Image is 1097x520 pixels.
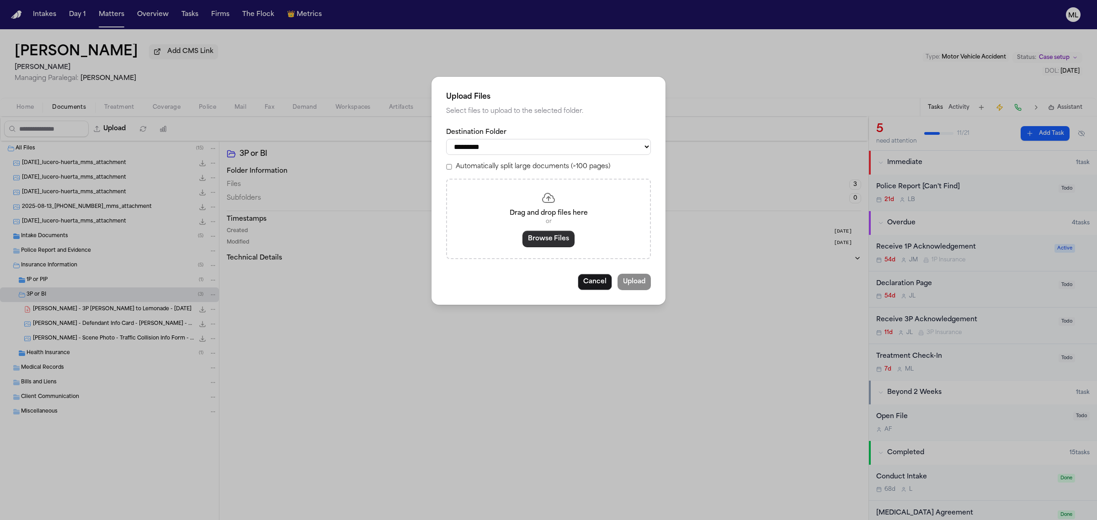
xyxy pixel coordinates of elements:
[578,274,612,290] button: Cancel
[618,274,651,290] button: Upload
[446,106,651,117] p: Select files to upload to the selected folder.
[446,91,651,102] h2: Upload Files
[458,209,639,218] p: Drag and drop files here
[522,231,575,247] button: Browse Files
[458,218,639,225] p: or
[446,128,651,137] label: Destination Folder
[456,162,610,171] label: Automatically split large documents (>100 pages)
